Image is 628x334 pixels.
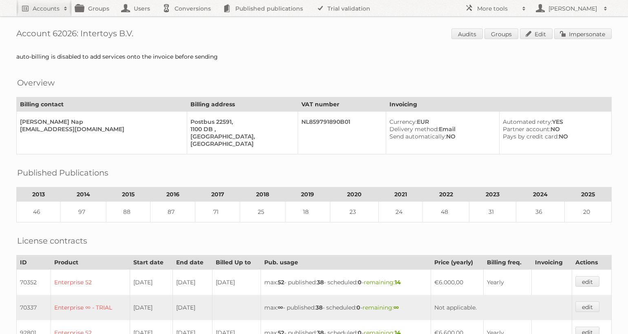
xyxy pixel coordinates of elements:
[187,97,298,112] th: Billing address
[17,270,51,295] td: 70352
[60,187,106,202] th: 2014
[172,295,212,320] td: [DATE]
[195,187,240,202] th: 2017
[575,301,599,312] a: edit
[422,202,469,222] td: 48
[261,295,431,320] td: max: - published: - scheduled: -
[503,125,551,133] span: Partner account:
[451,29,483,39] a: Audits
[386,97,611,112] th: Invoicing
[33,4,60,13] h2: Accounts
[17,77,55,89] h2: Overview
[330,202,378,222] td: 23
[565,187,612,202] th: 2025
[572,255,611,270] th: Actions
[190,118,291,125] div: Postbus 22591,
[16,53,612,60] div: auto-billing is disabled to add services onto the invoice before sending
[503,125,605,133] div: NO
[532,255,572,270] th: Invoicing
[285,187,330,202] th: 2019
[477,4,518,13] h2: More tools
[278,279,284,286] strong: 52
[484,270,532,295] td: Yearly
[503,118,552,125] span: Automated retry:
[172,270,212,295] td: [DATE]
[378,187,422,202] th: 2021
[389,125,493,133] div: Email
[356,304,360,311] strong: 0
[516,187,565,202] th: 2024
[51,270,130,295] td: Enterprise 52
[17,235,87,247] h2: License contracts
[106,202,150,222] td: 88
[575,276,599,287] a: edit
[431,270,484,295] td: €6.000,00
[364,279,401,286] span: remaining:
[150,202,195,222] td: 87
[130,255,172,270] th: Start date
[298,112,386,154] td: NL859791890B01
[503,133,605,140] div: NO
[16,29,612,41] h1: Account 62026: Intertoys B.V.
[520,29,553,39] a: Edit
[546,4,599,13] h2: [PERSON_NAME]
[190,125,291,133] div: 1100 DB ,
[51,295,130,320] td: Enterprise ∞ - TRIAL
[358,279,362,286] strong: 0
[389,118,493,125] div: EUR
[20,118,180,125] div: [PERSON_NAME] Nap
[389,125,439,133] span: Delivery method:
[130,295,172,320] td: [DATE]
[17,167,108,179] h2: Published Publications
[516,202,565,222] td: 36
[431,255,484,270] th: Price (yearly)
[298,97,386,112] th: VAT number
[17,97,187,112] th: Billing contact
[106,187,150,202] th: 2015
[378,202,422,222] td: 24
[422,187,469,202] th: 2022
[190,133,291,140] div: [GEOGRAPHIC_DATA],
[261,255,431,270] th: Pub. usage
[389,133,493,140] div: NO
[278,304,283,311] strong: ∞
[469,187,516,202] th: 2023
[554,29,612,39] a: Impersonate
[212,270,261,295] td: [DATE]
[20,125,180,133] div: [EMAIL_ADDRESS][DOMAIN_NAME]
[317,279,324,286] strong: 38
[261,270,431,295] td: max: - published: - scheduled: -
[389,133,446,140] span: Send automatically:
[503,133,559,140] span: Pays by credit card:
[316,304,323,311] strong: 38
[240,187,285,202] th: 2018
[503,118,605,125] div: YES
[363,304,399,311] span: remaining:
[190,140,291,147] div: [GEOGRAPHIC_DATA]
[565,202,612,222] td: 20
[395,279,401,286] strong: 14
[469,202,516,222] td: 31
[51,255,130,270] th: Product
[212,255,261,270] th: Billed Up to
[172,255,212,270] th: End date
[389,118,417,125] span: Currency:
[394,304,399,311] strong: ∞
[60,202,106,222] td: 97
[285,202,330,222] td: 18
[431,295,572,320] td: Not applicable.
[17,202,61,222] td: 46
[17,187,61,202] th: 2013
[484,29,518,39] a: Groups
[195,202,240,222] td: 71
[240,202,285,222] td: 25
[150,187,195,202] th: 2016
[17,255,51,270] th: ID
[330,187,378,202] th: 2020
[130,270,172,295] td: [DATE]
[17,295,51,320] td: 70337
[484,255,532,270] th: Billing freq.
